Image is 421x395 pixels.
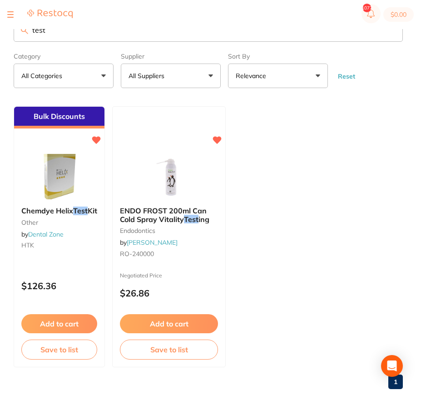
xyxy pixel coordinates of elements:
div: Bulk Discounts [14,107,104,128]
span: by [120,238,178,247]
span: ing [198,215,209,224]
button: All Suppliers [121,64,221,88]
span: HTK [21,241,34,249]
button: $0.00 [383,7,414,22]
p: $26.86 [120,288,218,298]
p: All Categories [21,71,66,80]
small: other [21,219,97,226]
button: Save to list [21,340,97,360]
em: Test [184,215,198,224]
img: Chemdye Helix Test Kit [30,154,89,199]
button: Reset [335,72,358,80]
span: by [21,230,64,238]
label: Sort By [228,53,328,60]
span: RO-240000 [120,250,154,258]
b: Chemdye Helix Test Kit [21,207,97,215]
p: All Suppliers [129,71,168,80]
button: All Categories [14,64,114,88]
span: Chemdye Helix [21,206,73,215]
label: Category [14,53,114,60]
a: 1 [388,373,403,391]
input: Search Favourite Products [14,18,403,42]
p: $126.36 [21,281,97,291]
button: Add to cart [120,314,218,333]
small: endodontics [120,227,218,234]
button: Add to cart [21,314,97,333]
em: Test [73,206,88,215]
p: Relevance [236,71,270,80]
span: ENDO FROST 200ml Can Cold Spray Vitality [120,206,207,223]
a: Restocq Logo [27,9,73,20]
span: Kit [88,206,97,215]
button: Save to list [120,340,218,360]
b: ENDO FROST 200ml Can Cold Spray Vitality Testing [120,207,218,223]
div: Open Intercom Messenger [381,355,403,377]
a: Dental Zone [28,230,64,238]
small: Negotiated Price [120,272,218,279]
button: Relevance [228,64,328,88]
img: ENDO FROST 200ml Can Cold Spray Vitality Testing [139,154,198,199]
img: Restocq Logo [27,9,73,19]
a: [PERSON_NAME] [127,238,178,247]
label: Supplier [121,53,221,60]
